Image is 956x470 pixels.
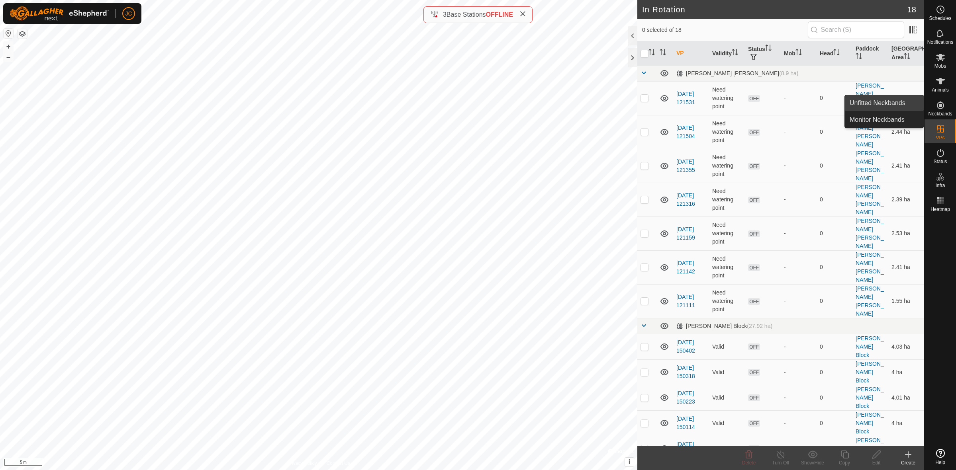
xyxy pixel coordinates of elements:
[817,410,852,436] td: 0
[447,11,486,18] span: Base Stations
[709,250,745,284] td: Need watering point
[748,343,760,350] span: OFF
[856,184,884,215] a: [PERSON_NAME] [PERSON_NAME]
[676,415,695,430] a: [DATE] 150114
[888,115,924,149] td: 2.44 ha
[888,216,924,250] td: 2.53 ha
[888,410,924,436] td: 4 ha
[287,460,317,467] a: Privacy Policy
[817,115,852,149] td: 0
[676,70,798,77] div: [PERSON_NAME] [PERSON_NAME]
[845,112,924,128] a: Monitor Neckbands
[856,361,884,384] a: [PERSON_NAME] Block
[642,26,808,34] span: 0 selected of 18
[856,54,862,60] p-sorticon: Activate to sort
[856,411,884,435] a: [PERSON_NAME] Block
[888,149,924,183] td: 2.41 ha
[443,11,447,18] span: 3
[888,41,924,66] th: [GEOGRAPHIC_DATA] Area
[748,420,760,427] span: OFF
[784,343,813,351] div: -
[732,50,738,57] p-sorticon: Activate to sort
[888,284,924,318] td: 1.55 ha
[747,323,772,329] span: (27.92 ha)
[784,368,813,376] div: -
[817,250,852,284] td: 0
[779,70,798,76] span: (8.9 ha)
[797,459,829,466] div: Show/Hide
[817,385,852,410] td: 0
[676,323,772,330] div: [PERSON_NAME] Block
[784,419,813,427] div: -
[784,297,813,305] div: -
[856,218,884,249] a: [PERSON_NAME] [PERSON_NAME]
[892,459,924,466] div: Create
[784,162,813,170] div: -
[781,41,817,66] th: Mob
[676,441,695,456] a: [DATE] 150042
[817,284,852,318] td: 0
[642,5,907,14] h2: In Rotation
[709,41,745,66] th: Validity
[817,81,852,115] td: 0
[931,207,950,212] span: Heatmap
[765,459,797,466] div: Turn Off
[907,4,916,16] span: 18
[709,284,745,318] td: Need watering point
[327,460,350,467] a: Contact Us
[748,369,760,376] span: OFF
[745,41,781,66] th: Status
[927,40,953,45] span: Notifications
[748,95,760,102] span: OFF
[748,445,760,452] span: OFF
[676,260,695,275] a: [DATE] 121142
[850,98,905,108] span: Unfitted Neckbands
[709,216,745,250] td: Need watering point
[660,50,666,57] p-sorticon: Activate to sort
[625,458,634,466] button: i
[852,41,888,66] th: Paddock
[709,385,745,410] td: Valid
[817,216,852,250] td: 0
[676,294,695,308] a: [DATE] 121111
[742,460,756,466] span: Delete
[709,359,745,385] td: Valid
[904,54,910,60] p-sorticon: Activate to sort
[936,135,944,140] span: VPs
[748,264,760,271] span: OFF
[817,183,852,216] td: 0
[817,334,852,359] td: 0
[765,46,772,52] p-sorticon: Activate to sort
[673,41,709,66] th: VP
[856,252,884,283] a: [PERSON_NAME] [PERSON_NAME]
[4,29,13,38] button: Reset Map
[486,11,513,18] span: OFFLINE
[888,81,924,115] td: 2.58 ha
[856,285,884,317] a: [PERSON_NAME] [PERSON_NAME]
[676,192,695,207] a: [DATE] 121316
[10,6,109,21] img: Gallagher Logo
[748,197,760,203] span: OFF
[888,436,924,461] td: 3.99 ha
[795,50,802,57] p-sorticon: Activate to sort
[709,436,745,461] td: Valid
[784,195,813,204] div: -
[856,437,884,460] a: [PERSON_NAME] Block
[784,394,813,402] div: -
[709,334,745,359] td: Valid
[935,183,945,188] span: Infra
[856,386,884,409] a: [PERSON_NAME] Block
[935,460,945,465] span: Help
[860,459,892,466] div: Edit
[888,359,924,385] td: 4 ha
[629,458,630,465] span: i
[4,42,13,51] button: +
[933,159,947,164] span: Status
[829,459,860,466] div: Copy
[709,81,745,115] td: Need watering point
[888,183,924,216] td: 2.39 ha
[748,394,760,401] span: OFF
[845,95,924,111] a: Unfitted Neckbands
